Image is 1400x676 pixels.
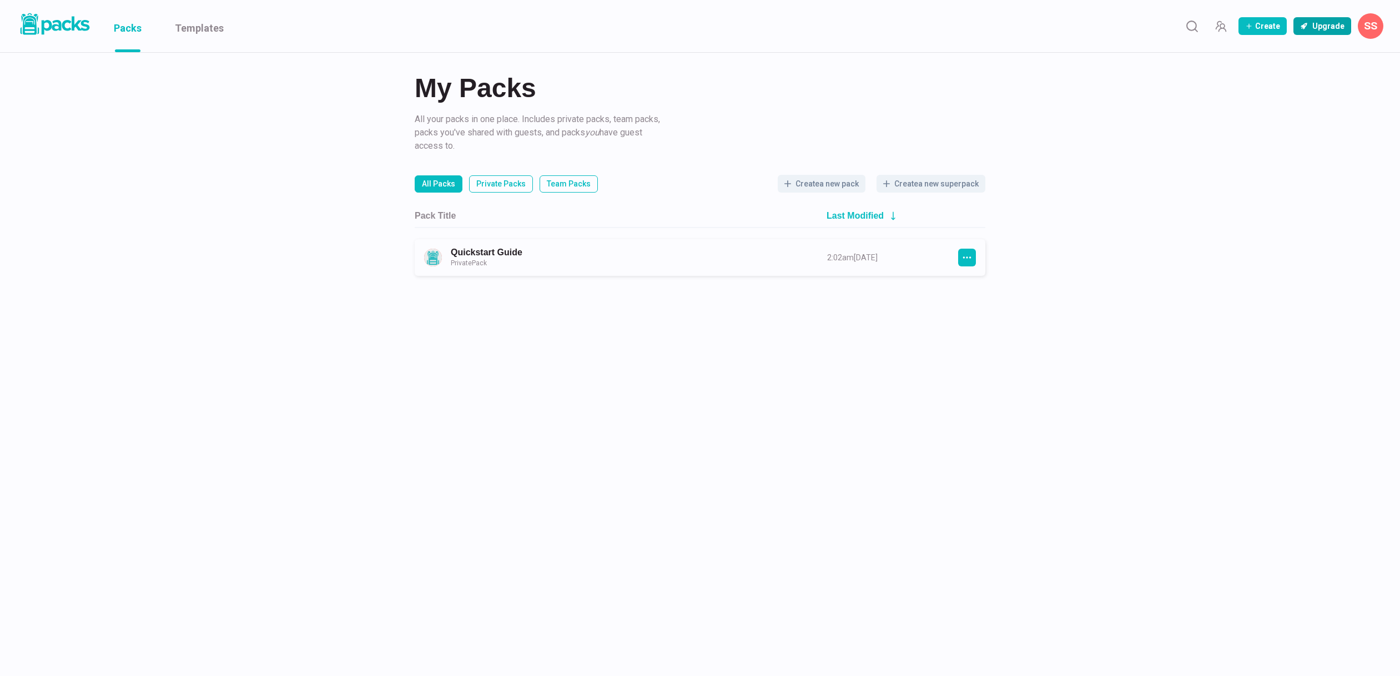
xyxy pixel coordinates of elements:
h2: Pack Title [415,210,456,221]
button: Create Pack [1238,17,1287,35]
button: Createa new pack [778,175,865,193]
i: you [585,127,600,138]
p: All your packs in one place. Includes private packs, team packs, packs you've shared with guests,... [415,113,664,153]
button: Search [1181,15,1203,37]
img: Packs logo [17,11,92,37]
a: Packs logo [17,11,92,41]
button: Manage Team Invites [1210,15,1232,37]
button: Upgrade [1293,17,1351,35]
p: Team Packs [547,178,591,190]
h2: Last Modified [827,210,884,221]
p: Private Packs [476,178,526,190]
button: Sayantani Singha Roy [1358,13,1383,39]
p: All Packs [422,178,455,190]
h2: My Packs [415,75,985,102]
button: Createa new superpack [877,175,985,193]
